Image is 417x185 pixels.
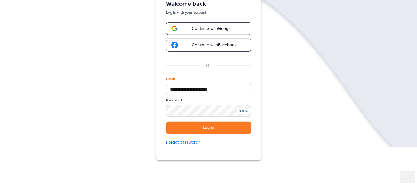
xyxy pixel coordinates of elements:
[166,105,251,117] input: Password
[166,10,251,15] p: Log in with your account.
[400,171,415,183] img: Back to Top
[400,171,415,183] div: Scroll Back to Top
[166,139,251,146] a: Forgot password?
[171,25,178,32] img: google-logo
[237,109,250,114] div: SHOW
[166,84,251,95] input: Email
[166,22,251,35] a: google-logoContinue withGoogle
[166,76,175,82] label: Email
[166,122,251,134] button: Log in
[166,39,251,52] a: google-logoContinue withFacebook
[166,0,251,8] h1: Welcome back
[206,62,211,69] p: Or
[166,98,182,103] label: Password
[186,27,232,31] span: Continue with Google
[186,43,237,47] span: Continue with Facebook
[171,42,178,48] img: google-logo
